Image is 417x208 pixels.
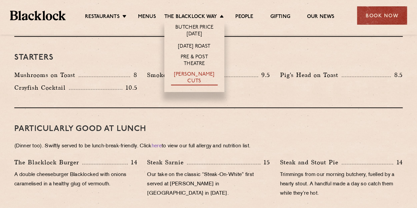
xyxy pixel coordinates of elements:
a: Restaurants [85,14,120,21]
p: 14 [393,158,403,167]
a: The Blacklock Way [164,14,217,21]
p: 9.5 [258,71,270,79]
img: BL_Textured_Logo-footer-cropped.svg [10,11,66,20]
a: Gifting [270,14,290,21]
p: A double cheeseburger Blacklocked with onions caramelised in a healthy glug of vermouth. [14,170,137,189]
p: Steak and Stout Pie [280,158,342,167]
p: 14 [128,158,137,167]
div: Book Now [357,6,407,25]
a: [PERSON_NAME] Cuts [171,71,218,85]
p: 10.5 [122,83,137,92]
h3: Starters [14,53,403,62]
p: 8.5 [391,71,403,79]
a: here [152,144,162,149]
a: Butcher Price [DATE] [171,24,218,38]
a: Our News [307,14,335,21]
h3: PARTICULARLY GOOD AT LUNCH [14,125,403,133]
p: The Blacklock Burger [14,158,82,167]
a: Pre & Post Theatre [171,54,218,68]
p: Smoked Beef Ribs [147,70,204,80]
a: [DATE] Roast [178,43,210,51]
a: People [235,14,253,21]
p: Crayfish Cocktail [14,83,69,92]
p: 15 [260,158,270,167]
p: Mushrooms on Toast [14,70,79,80]
p: (Dinner too). Swiftly served to be lunch-break-friendly. Click to view our full allergy and nutri... [14,142,403,151]
p: Trimmings from our morning butchery, fuelled by a hearty stout. A handful made a day so catch the... [280,170,403,198]
p: Pig's Head on Toast [280,70,342,80]
p: Steak Sarnie [147,158,187,167]
p: 8 [130,71,137,79]
a: Menus [138,14,156,21]
p: Our take on the classic “Steak-On-White” first served at [PERSON_NAME] in [GEOGRAPHIC_DATA] in [D... [147,170,270,198]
